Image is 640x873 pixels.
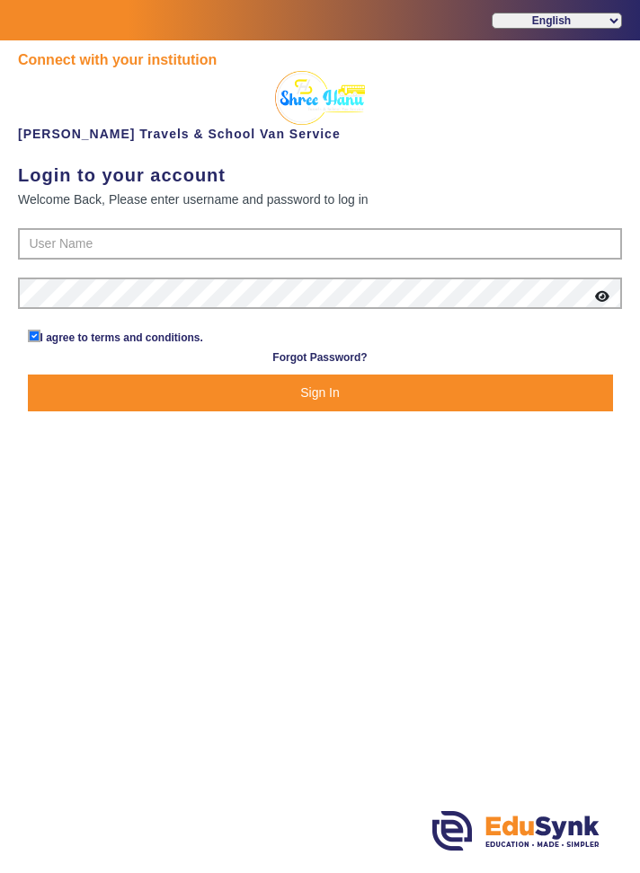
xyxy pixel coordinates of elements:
[28,375,613,411] button: Sign In
[18,49,622,71] div: Connect with your institution
[40,331,203,344] a: I agree to terms and conditions.
[272,347,367,368] a: Forgot Password?
[432,811,600,851] img: edusynk.png
[18,162,622,189] div: Login to your account
[18,189,622,210] div: Welcome Back, Please enter username and password to log in
[275,71,365,125] img: 2bec4155-9170-49cd-8f97-544ef27826c4
[18,228,622,260] input: User Name
[18,71,622,144] div: [PERSON_NAME] Travels & School Van Service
